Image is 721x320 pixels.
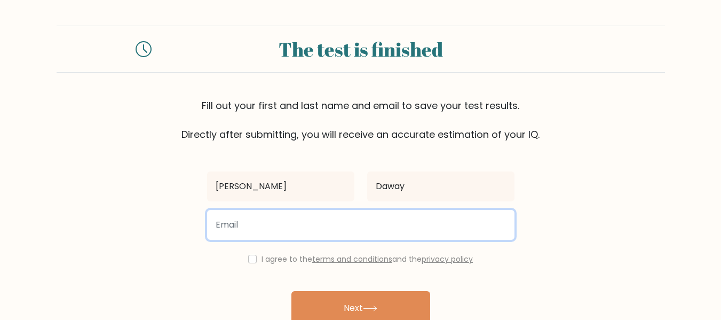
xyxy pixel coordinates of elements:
label: I agree to the and the [262,254,473,264]
div: Fill out your first and last name and email to save your test results. Directly after submitting,... [57,98,665,142]
input: First name [207,171,354,201]
input: Email [207,210,514,240]
div: The test is finished [164,35,557,64]
input: Last name [367,171,514,201]
a: privacy policy [422,254,473,264]
a: terms and conditions [312,254,392,264]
